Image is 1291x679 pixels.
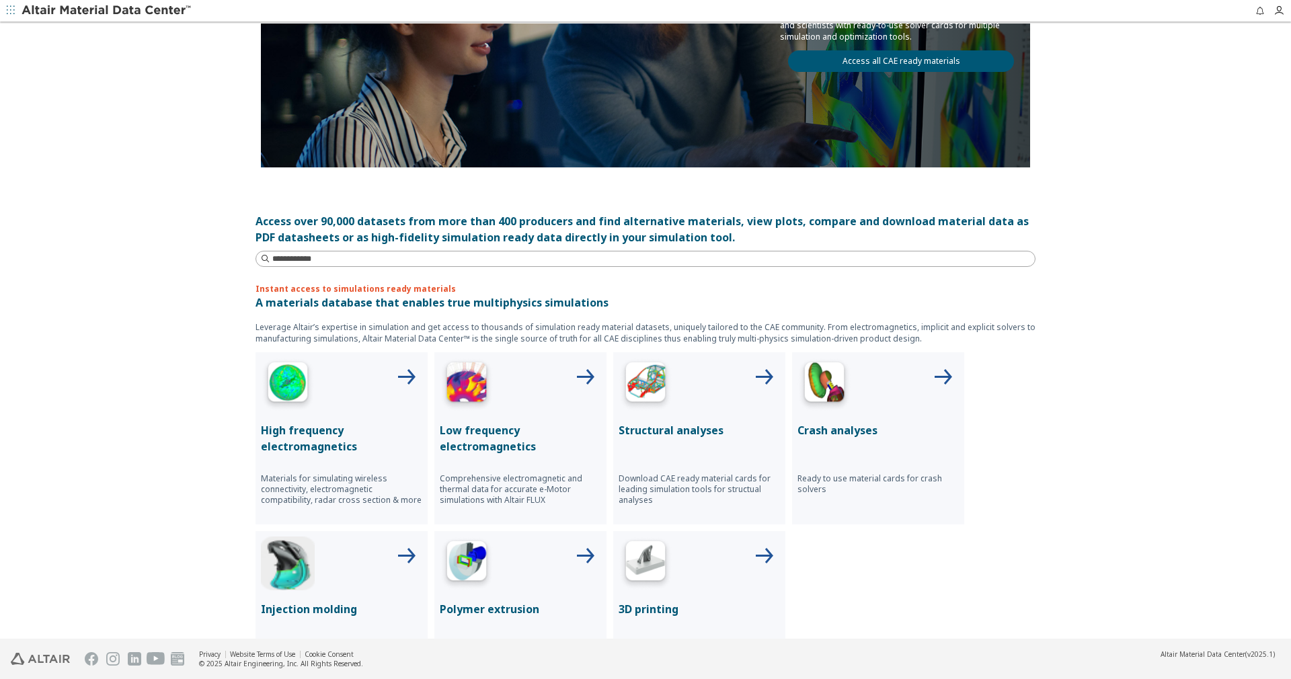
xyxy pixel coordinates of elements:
[261,358,315,411] img: High Frequency Icon
[440,422,601,454] p: Low frequency electromagnetics
[256,352,428,524] button: High Frequency IconHigh frequency electromagneticsMaterials for simulating wireless connectivity,...
[797,358,851,411] img: Crash Analyses Icon
[619,601,780,617] p: 3D printing
[256,321,1035,344] p: Leverage Altair’s expertise in simulation and get access to thousands of simulation ready materia...
[261,422,422,454] p: High frequency electromagnetics
[256,283,1035,294] p: Instant access to simulations ready materials
[440,601,601,617] p: Polymer extrusion
[619,422,780,438] p: Structural analyses
[619,473,780,506] p: Download CAE ready material cards for leading simulation tools for structual analyses
[440,358,494,411] img: Low Frequency Icon
[256,294,1035,311] p: A materials database that enables true multiphysics simulations
[261,473,422,506] p: Materials for simulating wireless connectivity, electromagnetic compatibility, radar cross sectio...
[440,473,601,506] p: Comprehensive electromagnetic and thermal data for accurate e-Motor simulations with Altair FLUX
[199,649,221,659] a: Privacy
[256,213,1035,245] div: Access over 90,000 datasets from more than 400 producers and find alternative materials, view plo...
[261,601,422,617] p: Injection molding
[797,422,959,438] p: Crash analyses
[11,653,70,665] img: Altair Engineering
[792,352,964,524] button: Crash Analyses IconCrash analysesReady to use material cards for crash solvers
[619,358,672,411] img: Structural Analyses Icon
[1161,649,1245,659] span: Altair Material Data Center
[1161,649,1275,659] div: (v2025.1)
[788,50,1014,72] a: Access all CAE ready materials
[797,473,959,495] p: Ready to use material cards for crash solvers
[305,649,354,659] a: Cookie Consent
[230,649,295,659] a: Website Terms of Use
[440,536,494,590] img: Polymer Extrusion Icon
[261,536,315,590] img: Injection Molding Icon
[434,352,607,524] button: Low Frequency IconLow frequency electromagneticsComprehensive electromagnetic and thermal data fo...
[613,352,785,524] button: Structural Analyses IconStructural analysesDownload CAE ready material cards for leading simulati...
[22,4,193,17] img: Altair Material Data Center
[199,659,363,668] div: © 2025 Altair Engineering, Inc. All Rights Reserved.
[619,536,672,590] img: 3D Printing Icon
